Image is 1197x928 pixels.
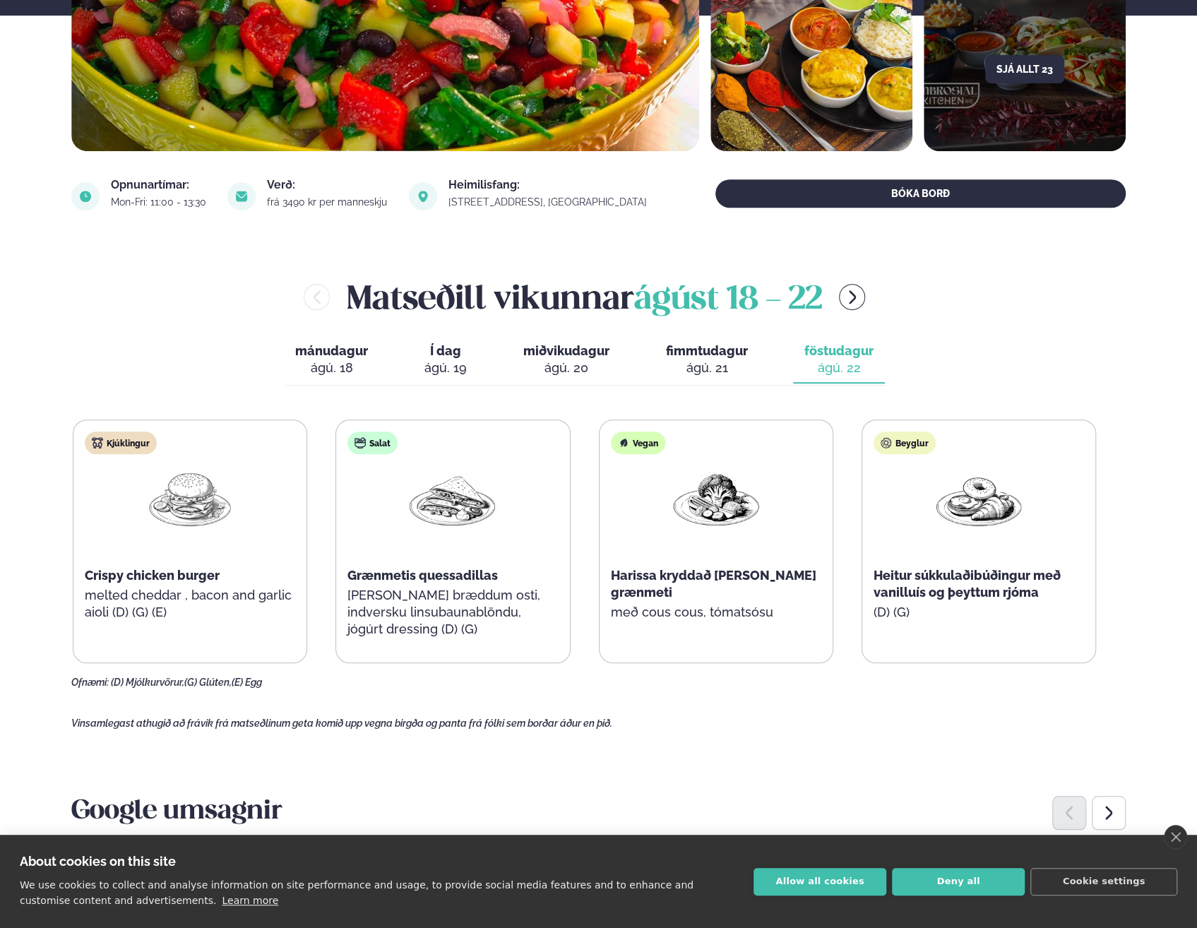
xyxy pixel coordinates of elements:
div: ágú. 18 [295,359,368,376]
button: fimmtudagur ágú. 21 [655,337,759,383]
span: föstudagur [804,343,874,358]
img: salad.svg [355,437,366,448]
p: We use cookies to collect and analyse information on site performance and usage, to provide socia... [20,879,693,906]
div: frá 3490 kr per manneskju [267,196,391,208]
span: miðvikudagur [523,343,609,358]
button: Cookie settings [1030,868,1177,896]
button: Sjá allt 23 [985,55,1064,83]
h2: Matseðill vikunnar [347,274,822,320]
span: mánudagur [295,343,368,358]
button: Deny all [892,868,1025,896]
div: Heimilisfang: [448,179,651,191]
p: með cous cous, tómatsósu [611,604,821,621]
div: Kjúklingur [85,432,157,454]
span: fimmtudagur [666,343,748,358]
span: (D) Mjólkurvörur, [111,677,184,688]
div: Mon-Fri: 11:00 - 13:30 [111,196,210,208]
a: Learn more [222,895,278,906]
div: Verð: [267,179,391,191]
div: ágú. 22 [804,359,874,376]
span: Harissa kryddað [PERSON_NAME] grænmeti [611,568,816,600]
img: Quesadilla.png [407,465,498,531]
img: image alt [71,182,100,210]
div: Opnunartímar: [111,179,210,191]
button: Allow all cookies [754,868,886,896]
img: Vegan.svg [618,437,629,448]
h3: Google umsagnir [71,795,1126,829]
div: Previous slide [1052,796,1086,830]
span: Ofnæmi: [71,677,109,688]
div: ágú. 20 [523,359,609,376]
div: ágú. 19 [424,359,467,376]
span: (E) Egg [232,677,262,688]
img: Hamburger.png [145,465,235,531]
span: Vinsamlegast athugið að frávik frá matseðlinum geta komið upp vegna birgða og panta frá fólki sem... [71,718,612,729]
strong: About cookies on this site [20,854,176,869]
div: ágú. 21 [666,359,748,376]
span: Grænmetis quessadillas [347,568,498,583]
button: menu-btn-left [304,284,330,310]
img: image alt [227,182,256,210]
img: Vegan.png [671,465,761,531]
button: menu-btn-right [839,284,865,310]
span: ágúst 18 - 22 [634,285,822,316]
p: [PERSON_NAME] bræddum osti, indversku linsubaunablöndu, jógúrt dressing (D) (G) [347,587,558,638]
a: close [1164,825,1187,849]
span: (G) Glúten, [184,677,232,688]
button: mánudagur ágú. 18 [284,337,379,383]
a: link [448,194,651,210]
img: Croissant.png [934,465,1024,531]
div: Salat [347,432,398,454]
div: Next slide [1092,796,1126,830]
img: bagle-new-16px.svg [881,437,892,448]
span: Heitur súkkulaðibúðingur með vanilluís og þeyttum rjóma [874,568,1061,600]
button: Í dag ágú. 19 [413,337,478,383]
button: BÓKA BORÐ [715,179,1126,208]
div: Beyglur [874,432,936,454]
button: föstudagur ágú. 22 [793,337,885,383]
button: miðvikudagur ágú. 20 [512,337,621,383]
img: image alt [409,182,437,210]
span: Crispy chicken burger [85,568,220,583]
p: melted cheddar , bacon and garlic aioli (D) (G) (E) [85,587,295,621]
p: (D) (G) [874,604,1084,621]
span: Í dag [424,343,467,359]
img: chicken.svg [92,437,103,448]
div: Vegan [611,432,665,454]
